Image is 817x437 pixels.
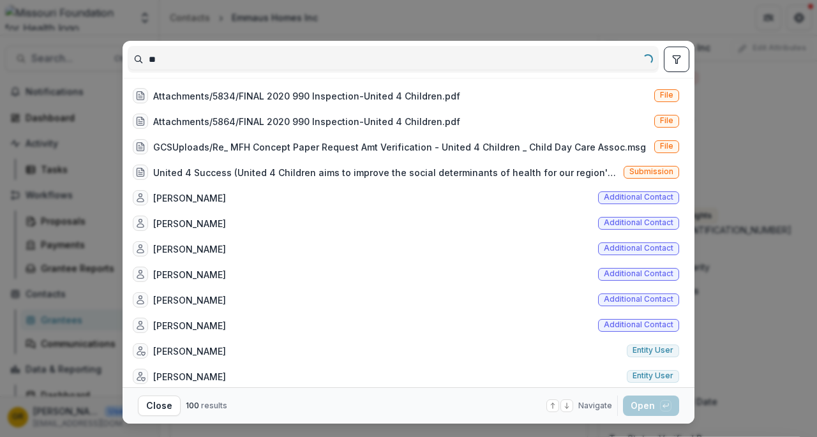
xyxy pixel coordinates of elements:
span: Additional contact [604,295,673,304]
span: Additional contact [604,244,673,253]
div: [PERSON_NAME] [153,191,226,205]
div: [PERSON_NAME] [153,217,226,230]
span: Entity user [633,346,673,355]
div: GCSUploads/Re_ MFH Concept Paper Request Amt Verification - United 4 Children _ Child Day Care As... [153,140,646,154]
span: Navigate [578,400,612,411]
span: Additional contact [604,193,673,202]
span: Submission [629,167,673,176]
div: [PERSON_NAME] [153,370,226,383]
button: Open [623,396,679,416]
div: [PERSON_NAME] [153,319,226,332]
span: Additional contact [604,218,673,227]
button: toggle filters [664,47,689,72]
span: File [660,91,673,100]
div: Attachments/5864/FINAL 2020 990 Inspection-United 4 Children.pdf [153,115,460,128]
span: Entity user [633,371,673,380]
div: [PERSON_NAME] [153,242,226,256]
span: File [660,116,673,125]
div: United 4 Success (United 4 Children aims to improve the social determinants of health for our reg... [153,166,618,179]
span: Additional contact [604,320,673,329]
button: Close [138,396,181,416]
div: [PERSON_NAME] [153,344,226,358]
span: 100 [186,401,199,410]
span: Additional contact [604,269,673,278]
div: Attachments/5834/FINAL 2020 990 Inspection-United 4 Children.pdf [153,89,460,103]
span: results [201,401,227,410]
div: [PERSON_NAME] [153,268,226,281]
span: File [660,142,673,151]
div: [PERSON_NAME] [153,293,226,307]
